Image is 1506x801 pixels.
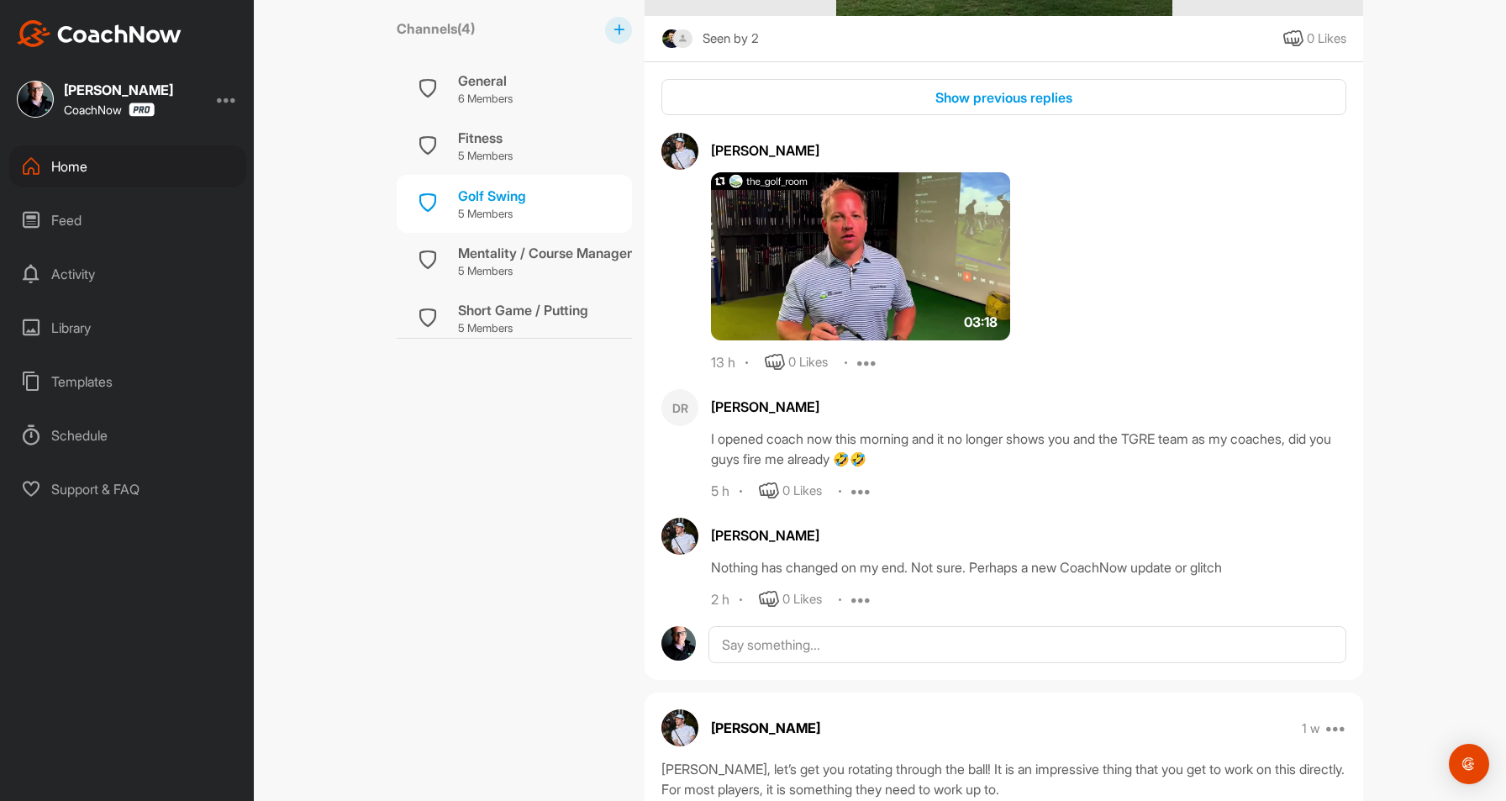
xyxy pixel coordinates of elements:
div: Home [9,145,246,187]
button: Show previous replies [661,79,1346,115]
div: Open Intercom Messenger [1449,744,1489,784]
img: avatar [661,133,698,170]
img: avatar [661,709,698,746]
img: square_default-ef6cabf814de5a2bf16c804365e32c732080f9872bdf737d349900a9daf73cf9.png [672,29,693,50]
div: Nothing has changed on my end. Not sure. Perhaps a new CoachNow update or glitch [711,557,1346,577]
div: Schedule [9,414,246,456]
div: [PERSON_NAME] [64,83,173,97]
div: [PERSON_NAME] [711,140,1346,161]
div: 2 h [711,592,729,609]
div: Mentality / Course Management [458,243,659,263]
div: DR [661,389,698,426]
img: CoachNow Pro [129,103,155,117]
img: media [711,172,1010,340]
div: Seen by 2 [703,29,759,50]
p: 6 Members [458,91,513,108]
div: 13 h [711,355,735,372]
div: Templates [9,361,246,403]
div: [PERSON_NAME] [711,397,1346,417]
p: 5 Members [458,206,526,223]
div: 0 Likes [782,590,822,609]
div: Fitness [458,128,513,148]
span: 03:18 [964,312,998,332]
div: Support & FAQ [9,468,246,510]
div: 5 h [711,483,729,500]
div: General [458,71,513,91]
div: 0 Likes [782,482,822,501]
img: avatar [661,626,696,661]
div: Library [9,307,246,349]
p: [PERSON_NAME] [711,718,820,738]
div: 0 Likes [1307,29,1346,49]
label: Channels ( 4 ) [397,18,475,39]
img: square_d7b6dd5b2d8b6df5777e39d7bdd614c0.jpg [17,81,54,118]
div: Short Game / Putting [458,300,588,320]
div: Show previous replies [675,87,1333,108]
p: 5 Members [458,320,588,337]
div: CoachNow [64,103,155,117]
div: I opened coach now this morning and it no longer shows you and the TGRE team as my coaches, did y... [711,429,1346,469]
div: Feed [9,199,246,241]
img: avatar [661,518,698,555]
p: 5 Members [458,148,513,165]
img: square_49fb5734a34dfb4f485ad8bdc13d6667.jpg [661,29,682,50]
p: 5 Members [458,263,659,280]
div: Golf Swing [458,186,526,206]
div: 0 Likes [788,353,828,372]
div: [PERSON_NAME] [711,525,1346,545]
img: CoachNow [17,20,182,47]
div: Activity [9,253,246,295]
p: 1 w [1302,720,1320,737]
